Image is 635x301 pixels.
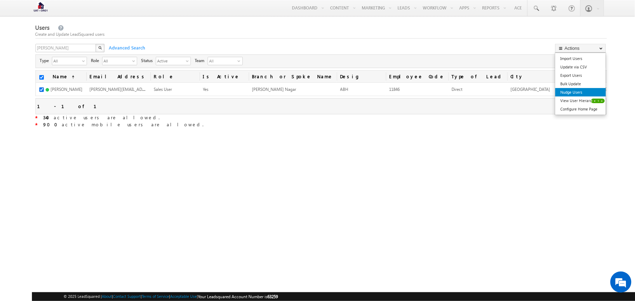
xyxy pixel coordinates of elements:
[208,57,236,65] span: All
[86,71,151,82] a: Email Address
[102,57,131,64] span: All
[32,2,49,14] img: Custom Logo
[200,71,249,82] a: Is Active
[151,71,200,82] a: Role
[249,71,337,82] a: Branch or Spoke Name
[44,114,54,120] strong: 340
[555,63,606,71] a: Update via CSV
[36,37,118,46] div: Chat with us now
[555,54,606,63] a: Import Users
[115,4,132,20] div: Minimize live chat window
[448,71,507,82] a: Type of Lead
[386,71,448,82] a: Employee Code
[44,121,204,127] span: active mobile users are allowed.
[340,87,349,92] span: ABH
[132,59,138,63] span: select
[198,294,278,299] span: Your Leadsquared Account Number is
[113,294,141,299] a: Contact Support
[91,58,102,64] span: Role
[511,87,550,92] span: [GEOGRAPHIC_DATA]
[154,87,172,92] span: Sales User
[98,46,102,49] img: Search
[40,58,52,64] span: Type
[156,57,185,64] span: Active
[555,88,606,96] a: Nudge Users
[389,87,400,92] span: 11846
[170,294,197,299] a: Acceptable Use
[267,294,278,299] span: 63259
[44,121,62,127] strong: 900
[35,31,607,38] div: Create and Update LeadSquared users
[507,71,556,82] a: City
[452,87,463,92] span: Direct
[82,59,88,63] span: select
[141,58,156,64] span: Status
[555,44,606,53] button: Actions
[106,45,148,51] span: Advanced Search
[186,59,192,63] span: select
[252,87,296,92] span: [PERSON_NAME] Nagar
[555,105,606,113] a: Configure Home Page
[195,58,208,64] span: Team
[9,65,128,210] textarea: Type your message and hit 'Enter'
[63,293,278,300] span: © 2025 LeadSquared | | | | |
[90,86,189,92] span: [PERSON_NAME][EMAIL_ADDRESS][DOMAIN_NAME]
[203,87,209,92] span: Yes
[44,114,160,120] span: active users are allowed.
[52,57,81,64] span: All
[142,294,169,299] a: Terms of Service
[12,37,29,46] img: d_60004797649_company_0_60004797649
[49,71,78,82] a: Name
[35,24,50,32] span: Users
[555,96,606,105] a: View User Hierarchy
[555,71,606,80] a: Export Users
[69,74,74,80] span: (sorted ascending)
[102,294,112,299] a: About
[555,80,606,88] a: Bulk Update
[51,87,83,92] span: [PERSON_NAME]
[95,216,127,226] em: Start Chat
[337,71,386,82] a: Desig
[38,102,105,110] div: 1 - 1 of 1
